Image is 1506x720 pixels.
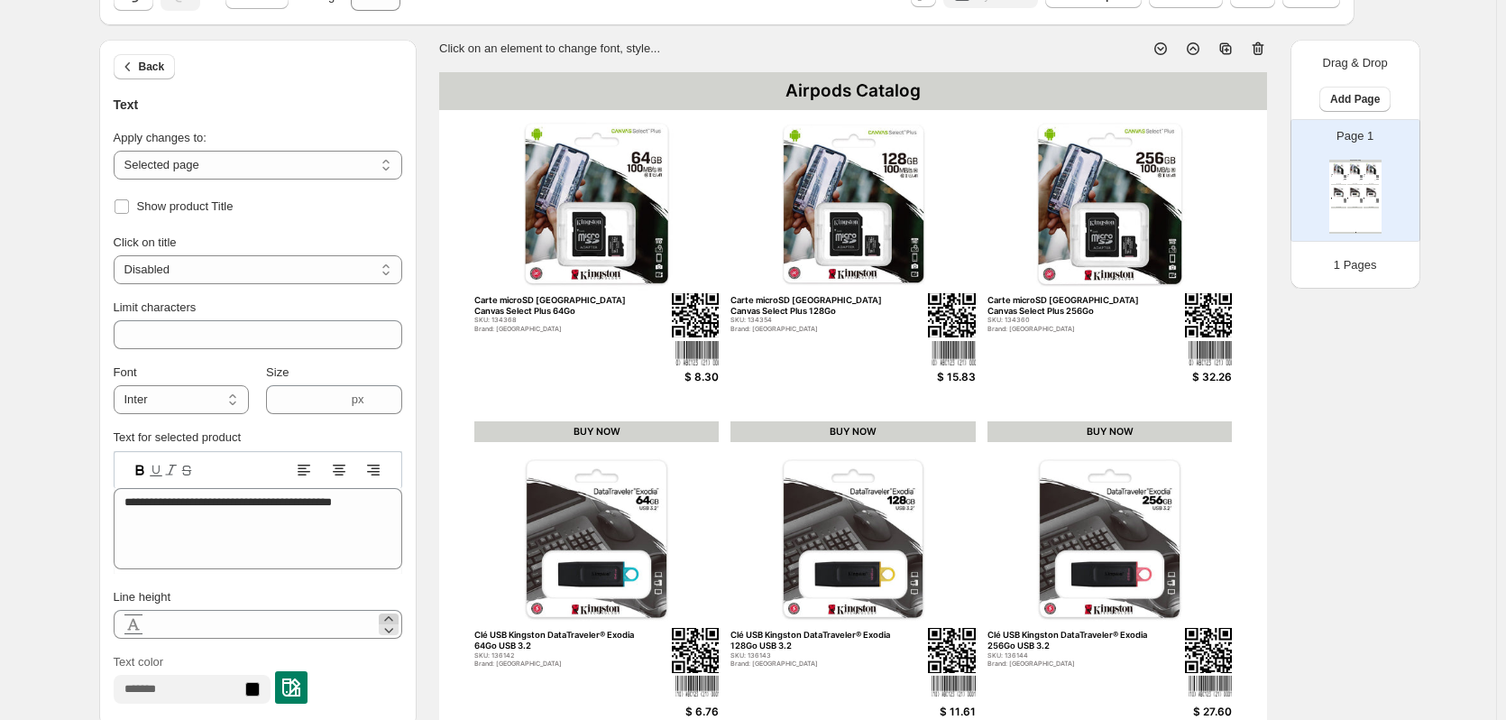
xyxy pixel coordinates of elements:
[1347,184,1363,186] div: BUY NOW
[932,340,975,365] img: barcode
[439,72,1267,110] div: Airpods Catalog
[730,421,976,443] div: BUY NOW
[1319,87,1391,112] button: Add Page
[474,117,720,291] img: primaryImage
[730,630,899,651] div: Clé USB Kingston DataTraveler® Exodia 128Go USB 3.2
[282,678,300,697] img: colorPickerImg
[1376,198,1379,201] img: qrcode
[114,655,164,669] span: Text color
[675,675,719,697] img: barcode
[1373,203,1379,204] div: $ 27.60
[1330,92,1380,106] span: Add Page
[474,630,643,651] div: Clé USB Kingston DataTraveler® Exodia 64Go USB 3.2
[672,628,720,673] img: qrcode
[1344,201,1346,203] img: barcode
[1329,232,1382,234] div: Airpods Catalog | Page undefined
[439,40,660,58] p: Click on an element to change font, style...
[1189,675,1232,697] img: barcode
[987,326,1156,334] div: Brand: [GEOGRAPHIC_DATA]
[1344,179,1346,180] img: barcode
[1347,175,1358,176] div: Carte microSD [GEOGRAPHIC_DATA] Canvas Select Plus 128Go
[1347,199,1358,200] div: Brand: [GEOGRAPHIC_DATA]
[1331,207,1346,208] div: BUY NOW
[675,340,719,365] img: barcode
[888,706,976,718] div: $ 11.61
[730,452,976,626] img: primaryImage
[1331,186,1346,198] img: primaryImage
[730,660,899,669] div: Brand: [GEOGRAPHIC_DATA]
[987,117,1233,291] img: primaryImage
[1360,201,1363,203] img: barcode
[1331,184,1346,186] div: BUY NOW
[1364,199,1374,200] div: Brand: [GEOGRAPHIC_DATA]
[114,131,207,144] span: Apply changes to:
[1376,201,1379,203] img: barcode
[1357,203,1363,204] div: $ 11.61
[1347,177,1358,178] div: Brand: [GEOGRAPHIC_DATA]
[631,371,719,383] div: $ 8.30
[266,365,289,379] span: Size
[114,430,242,444] label: Text for selected product
[1290,119,1420,242] div: Page 1Airpods CatalogprimaryImageqrcodebarcodeCarte microSD [GEOGRAPHIC_DATA] Canvas Select Plus ...
[932,675,975,697] img: barcode
[1144,371,1232,383] div: $ 32.26
[474,317,643,325] div: SKU: 134368
[474,652,643,660] div: SKU: 136142
[928,293,976,338] img: qrcode
[139,60,165,74] span: Back
[1331,177,1342,178] div: Brand: [GEOGRAPHIC_DATA]
[474,452,720,626] img: primaryImage
[1360,179,1363,180] img: barcode
[114,300,197,314] span: Limit characters
[631,706,719,718] div: $ 6.76
[1334,256,1377,274] p: 1 Pages
[1364,186,1379,198] img: primaryImage
[114,590,171,604] span: Line height
[987,317,1156,325] div: SKU: 134360
[1341,180,1346,181] div: $ 8.30
[1364,175,1374,176] div: Carte microSD [GEOGRAPHIC_DATA] Canvas Select Plus 256Go
[1357,180,1363,181] div: $ 15.83
[137,199,234,213] span: Show product Title
[474,295,643,316] div: Carte microSD [GEOGRAPHIC_DATA] Canvas Select Plus 64Go
[114,365,137,379] span: Font
[474,421,720,443] div: BUY NOW
[1376,179,1379,180] img: barcode
[1364,177,1374,178] div: Brand: [GEOGRAPHIC_DATA]
[1344,198,1346,201] img: qrcode
[987,630,1156,651] div: Clé USB Kingston DataTraveler® Exodia 256Go USB 3.2
[114,54,176,79] button: Back
[474,660,643,669] div: Brand: [GEOGRAPHIC_DATA]
[1331,199,1342,200] div: Brand: [GEOGRAPHIC_DATA]
[1331,175,1342,176] div: Carte microSD [GEOGRAPHIC_DATA] Canvas Select Plus 64Go
[987,452,1233,626] img: primaryImage
[1360,175,1363,178] img: qrcode
[730,295,899,316] div: Carte microSD [GEOGRAPHIC_DATA] Canvas Select Plus 128Go
[928,628,976,673] img: qrcode
[1323,54,1388,72] p: Drag & Drop
[730,652,899,660] div: SKU: 136143
[474,326,643,334] div: Brand: [GEOGRAPHIC_DATA]
[1341,203,1346,204] div: $ 6.76
[1144,706,1232,718] div: $ 27.60
[1347,186,1363,198] img: primaryImage
[1185,628,1233,673] img: qrcode
[1373,180,1379,181] div: $ 32.26
[114,235,177,249] span: Click on title
[1336,127,1373,145] p: Page 1
[1185,293,1233,338] img: qrcode
[1189,340,1232,365] img: barcode
[1331,162,1346,174] img: primaryImage
[1360,198,1363,201] img: qrcode
[1329,160,1382,162] div: Airpods Catalog
[730,117,976,291] img: primaryImage
[730,326,899,334] div: Brand: [GEOGRAPHIC_DATA]
[888,371,976,383] div: $ 15.83
[1376,175,1379,178] img: qrcode
[987,295,1156,316] div: Carte microSD [GEOGRAPHIC_DATA] Canvas Select Plus 256Go
[1364,184,1379,186] div: BUY NOW
[114,97,139,112] span: Text
[1364,162,1379,174] img: primaryImage
[1344,175,1346,178] img: qrcode
[672,293,720,338] img: qrcode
